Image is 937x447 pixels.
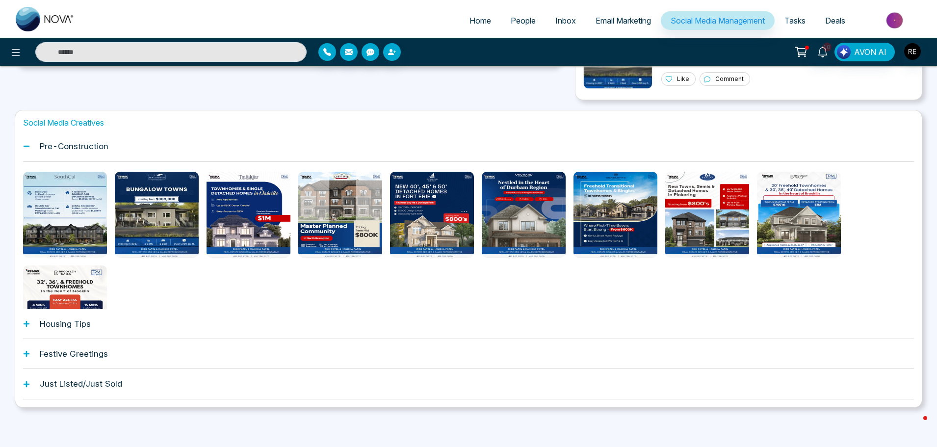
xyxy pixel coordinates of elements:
[40,141,108,151] h1: Pre-Construction
[715,75,744,83] p: Comment
[40,379,122,389] h1: Just Listed/Just Sold
[596,16,651,26] span: Email Marketing
[671,16,765,26] span: Social Media Management
[815,11,855,30] a: Deals
[555,16,576,26] span: Inbox
[460,11,501,30] a: Home
[501,11,546,30] a: People
[40,349,108,359] h1: Festive Greetings
[837,45,851,59] img: Lead Flow
[825,16,845,26] span: Deals
[854,46,886,58] span: AVON AI
[23,118,914,128] h1: Social Media Creatives
[904,43,921,60] img: User Avatar
[586,11,661,30] a: Email Marketing
[834,43,895,61] button: AVON AI
[16,7,75,31] img: Nova CRM Logo
[784,16,806,26] span: Tasks
[904,414,927,437] iframe: Intercom live chat
[775,11,815,30] a: Tasks
[661,11,775,30] a: Social Media Management
[511,16,536,26] span: People
[677,75,689,83] p: Like
[811,43,834,60] a: 10
[469,16,491,26] span: Home
[546,11,586,30] a: Inbox
[823,43,832,52] span: 10
[40,319,91,329] h1: Housing Tips
[860,9,931,31] img: Market-place.gif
